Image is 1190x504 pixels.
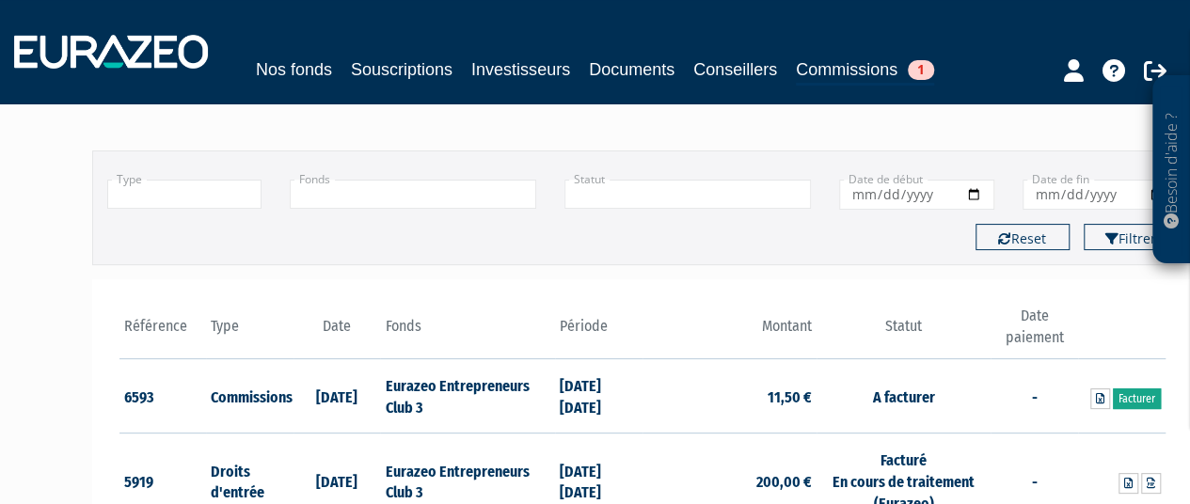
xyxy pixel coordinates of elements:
[589,56,674,83] a: Documents
[908,60,934,80] span: 1
[1084,224,1178,250] button: Filtrer
[555,359,643,433] td: [DATE] [DATE]
[380,306,554,359] th: Fonds
[14,35,208,69] img: 1732889491-logotype_eurazeo_blanc_rvb.png
[380,359,554,433] td: Eurazeo Entrepreneurs Club 3
[471,56,570,83] a: Investisseurs
[991,359,1078,433] td: -
[119,359,207,433] td: 6593
[693,56,777,83] a: Conseillers
[796,56,934,86] a: Commissions1
[351,56,452,83] a: Souscriptions
[643,306,817,359] th: Montant
[206,306,294,359] th: Type
[555,306,643,359] th: Période
[817,306,991,359] th: Statut
[256,56,332,83] a: Nos fonds
[294,359,381,433] td: [DATE]
[643,359,817,433] td: 11,50 €
[991,306,1078,359] th: Date paiement
[1161,86,1182,255] p: Besoin d'aide ?
[1113,388,1161,409] a: Facturer
[119,306,207,359] th: Référence
[817,359,991,433] td: A facturer
[976,224,1070,250] button: Reset
[206,359,294,433] td: Commissions
[294,306,381,359] th: Date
